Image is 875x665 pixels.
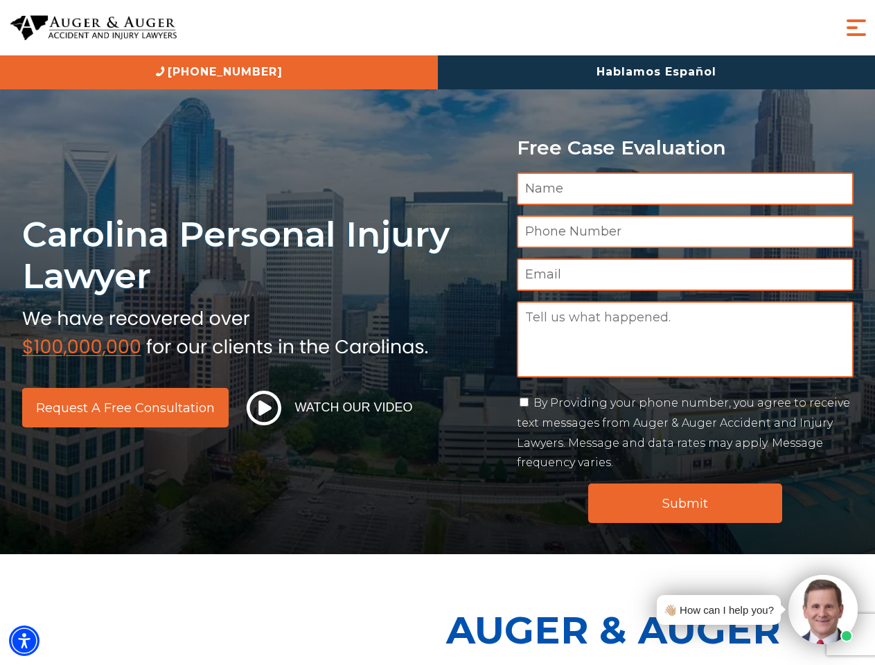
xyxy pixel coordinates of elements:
[517,172,854,205] input: Name
[517,396,850,469] label: By Providing your phone number, you agree to receive text messages from Auger & Auger Accident an...
[788,575,858,644] img: Intaker widget Avatar
[22,388,229,427] a: Request a Free Consultation
[446,596,867,664] p: Auger & Auger
[242,390,417,426] button: Watch Our Video
[664,601,774,619] div: 👋🏼 How can I help you?
[9,626,39,656] div: Accessibility Menu
[517,215,854,248] input: Phone Number
[10,15,177,41] img: Auger & Auger Accident and Injury Lawyers Logo
[36,402,215,414] span: Request a Free Consultation
[517,137,854,159] p: Free Case Evaluation
[22,213,500,297] h1: Carolina Personal Injury Lawyer
[517,258,854,291] input: Email
[22,304,428,357] img: sub text
[588,484,782,523] input: Submit
[842,14,870,42] button: Menu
